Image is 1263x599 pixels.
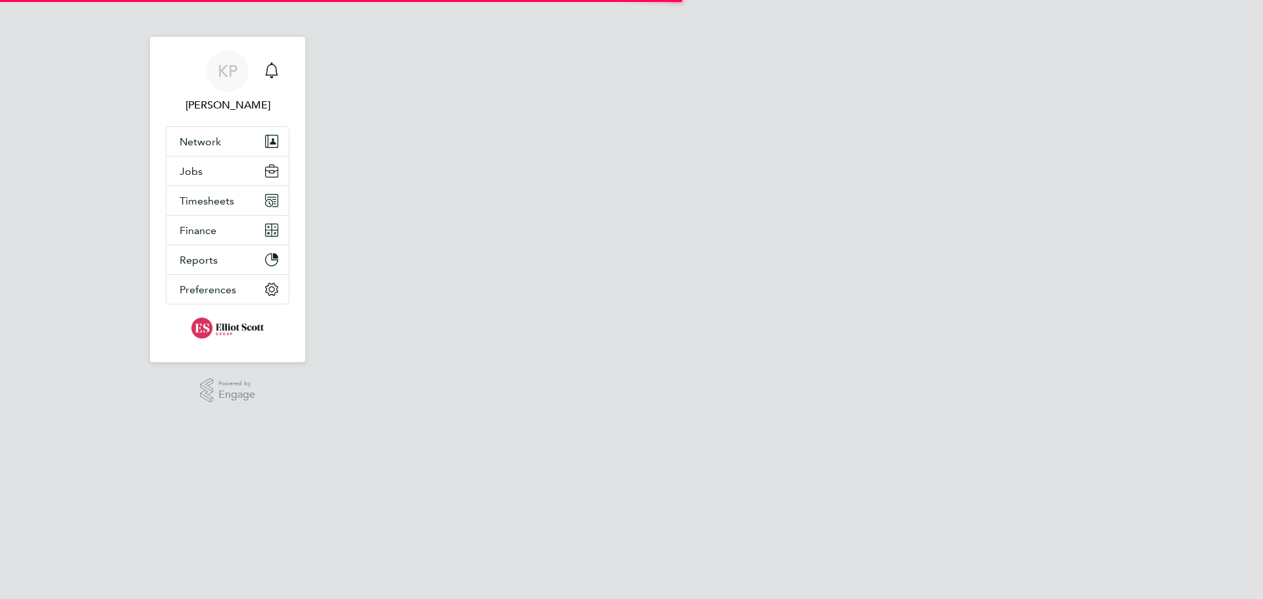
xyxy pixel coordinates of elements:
a: Powered byEngage [200,378,256,403]
a: Go to home page [166,318,289,339]
nav: Main navigation [150,37,305,362]
span: Kimberley Phillips [166,97,289,113]
img: elliotscottgroup-logo-retina.png [191,318,263,339]
span: Finance [180,224,216,237]
span: Jobs [180,165,203,178]
span: Timesheets [180,195,234,207]
button: Network [166,127,289,156]
span: Preferences [180,283,236,296]
span: Reports [180,254,218,266]
button: Timesheets [166,186,289,215]
button: Jobs [166,156,289,185]
button: Reports [166,245,289,274]
span: Engage [218,389,255,400]
span: Powered by [218,378,255,389]
span: KP [218,62,237,80]
a: KP[PERSON_NAME] [166,50,289,113]
span: Network [180,135,221,148]
button: Preferences [166,275,289,304]
button: Finance [166,216,289,245]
